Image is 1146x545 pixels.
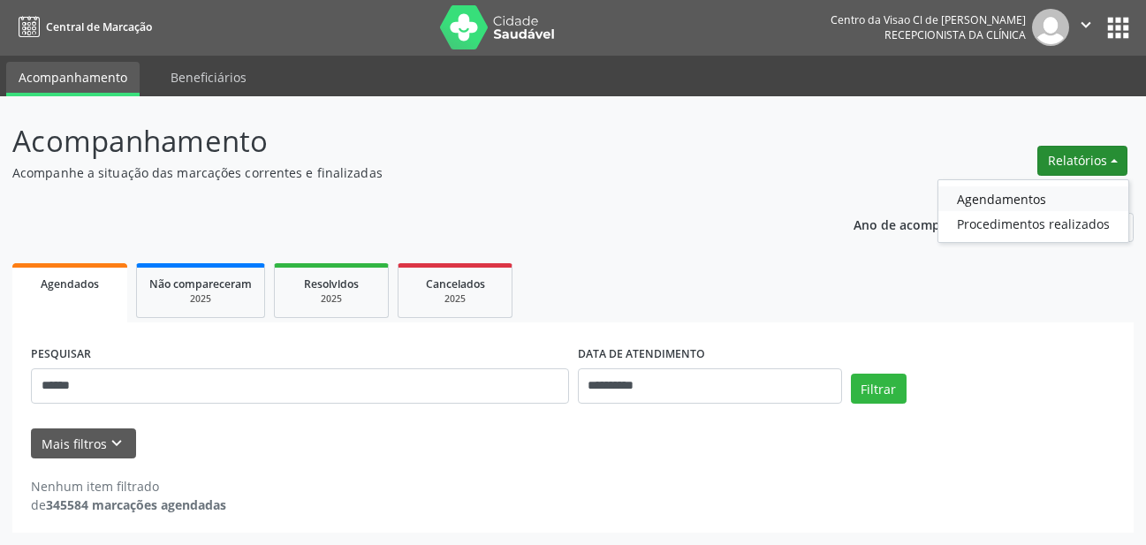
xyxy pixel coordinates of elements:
span: Recepcionista da clínica [884,27,1026,42]
a: Agendamentos [938,186,1128,211]
span: Cancelados [426,276,485,291]
a: Acompanhamento [6,62,140,96]
ul: Relatórios [937,179,1129,243]
strong: 345584 marcações agendadas [46,496,226,513]
div: 2025 [411,292,499,306]
p: Acompanhamento [12,119,797,163]
span: Central de Marcação [46,19,152,34]
a: Procedimentos realizados [938,211,1128,236]
div: Nenhum item filtrado [31,477,226,496]
a: Beneficiários [158,62,259,93]
div: 2025 [287,292,376,306]
div: 2025 [149,292,252,306]
div: Centro da Visao Cl de [PERSON_NAME] [831,12,1026,27]
i:  [1076,15,1096,34]
span: Agendados [41,276,99,291]
span: Não compareceram [149,276,252,291]
button: apps [1103,12,1134,43]
button: Relatórios [1037,146,1127,176]
p: Ano de acompanhamento [854,213,1010,235]
i: keyboard_arrow_down [107,434,126,453]
button: Filtrar [851,374,907,404]
p: Acompanhe a situação das marcações correntes e finalizadas [12,163,797,182]
span: Resolvidos [304,276,359,291]
div: de [31,496,226,514]
label: PESQUISAR [31,341,91,368]
a: Central de Marcação [12,12,152,42]
button:  [1069,9,1103,46]
label: DATA DE ATENDIMENTO [578,341,705,368]
img: img [1032,9,1069,46]
button: Mais filtroskeyboard_arrow_down [31,428,136,459]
